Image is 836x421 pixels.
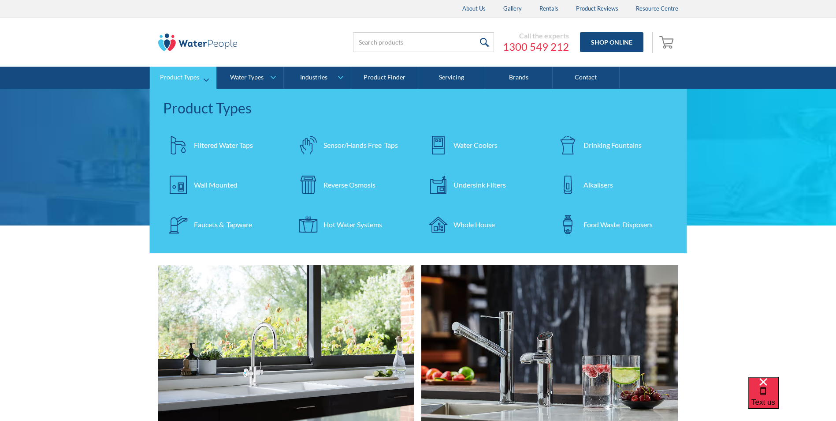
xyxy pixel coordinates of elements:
div: Industries [300,74,327,81]
div: Hot Water Systems [323,219,382,230]
a: Open empty cart [657,32,678,53]
div: Water Types [230,74,264,81]
a: Hot Water Systems [293,209,414,240]
div: Whole House [453,219,495,230]
a: Sensor/Hands Free Taps [293,130,414,161]
div: Wall Mounted [194,180,238,190]
a: Servicing [418,67,485,89]
a: Reverse Osmosis [293,169,414,200]
div: Reverse Osmosis [323,180,375,190]
div: Sensor/Hands Free Taps [323,140,398,150]
div: Faucets & Tapware [194,219,252,230]
a: Product Finder [351,67,418,89]
img: shopping cart [659,35,676,49]
a: Faucets & Tapware [163,209,284,240]
a: 1300 549 212 [503,40,569,53]
a: Water Types [217,67,283,89]
div: Drinking Fountains [583,140,642,150]
nav: Product Types [150,89,687,253]
img: The Water People [158,34,238,51]
a: Wall Mounted [163,169,284,200]
iframe: podium webchat widget bubble [748,377,836,421]
a: Undersink Filters [423,169,544,200]
a: Industries [284,67,350,89]
div: Product Types [163,98,674,119]
div: Product Types [160,74,199,81]
a: Drinking Fountains [553,130,674,161]
a: Water Coolers [423,130,544,161]
div: Water Coolers [453,140,498,150]
a: Product Types [150,67,216,89]
input: Search products [353,32,494,52]
a: Filtered Water Taps [163,130,284,161]
a: Contact [553,67,620,89]
a: Brands [485,67,552,89]
div: Filtered Water Taps [194,140,253,150]
a: Shop Online [580,32,643,52]
a: Alkalisers [553,169,674,200]
a: Whole House [423,209,544,240]
div: Undersink Filters [453,180,506,190]
div: Alkalisers [583,180,613,190]
div: Call the experts [503,31,569,40]
div: Food Waste Disposers [583,219,653,230]
a: Food Waste Disposers [553,209,674,240]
